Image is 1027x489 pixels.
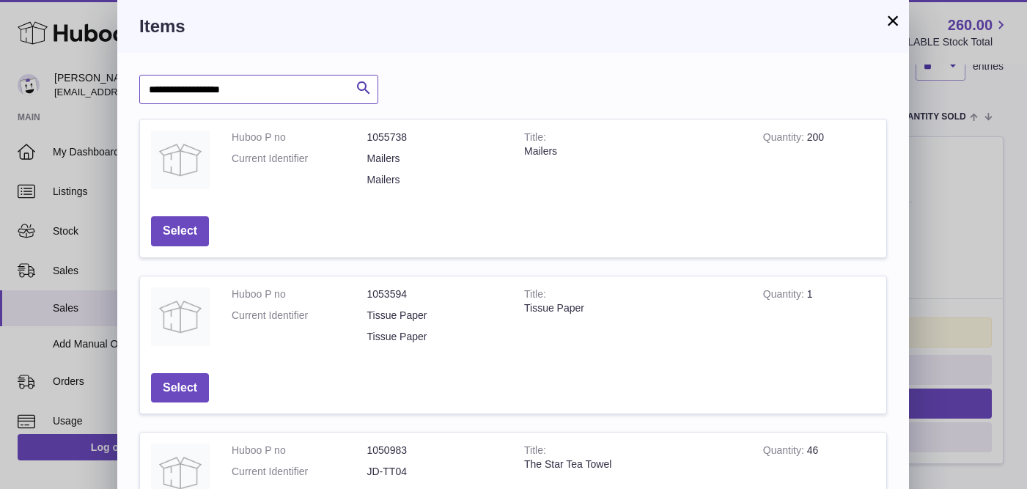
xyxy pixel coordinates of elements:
[367,330,503,344] dd: Tissue Paper
[151,216,209,246] button: Select
[232,130,367,144] dt: Huboo P no
[151,373,209,403] button: Select
[524,144,741,158] div: Mailers
[367,287,503,301] dd: 1053594
[151,130,210,189] img: Mailers
[232,152,367,166] dt: Current Identifier
[524,131,546,147] strong: Title
[524,301,741,315] div: Tissue Paper
[367,152,503,166] dd: Mailers
[367,444,503,457] dd: 1050983
[367,309,503,323] dd: Tissue Paper
[367,130,503,144] dd: 1055738
[367,465,503,479] dd: JD-TT04
[232,465,367,479] dt: Current Identifier
[763,288,807,304] strong: Quantity
[232,309,367,323] dt: Current Identifier
[367,173,503,187] dd: Mailers
[524,457,741,471] div: The Star Tea Towel
[232,287,367,301] dt: Huboo P no
[884,12,902,29] button: ×
[139,15,887,38] h3: Items
[524,288,546,304] strong: Title
[524,444,546,460] strong: Title
[763,131,807,147] strong: Quantity
[763,444,807,460] strong: Quantity
[752,276,886,362] td: 1
[752,120,886,205] td: 200
[151,287,210,346] img: Tissue Paper
[232,444,367,457] dt: Huboo P no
